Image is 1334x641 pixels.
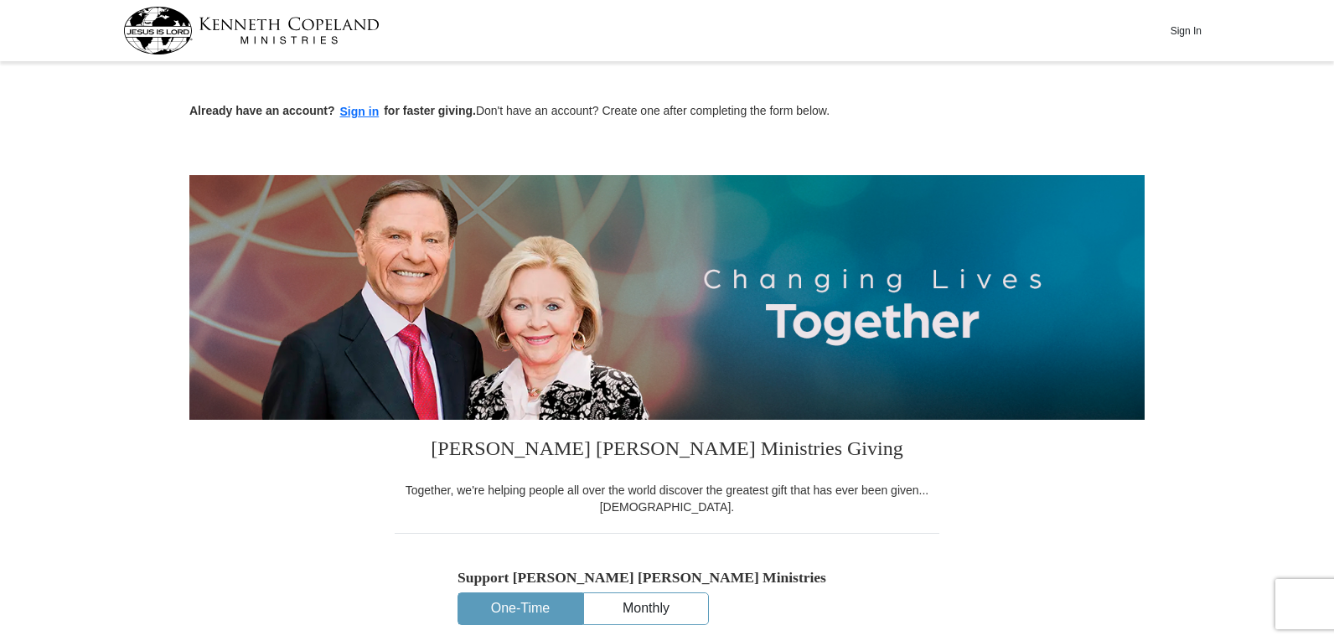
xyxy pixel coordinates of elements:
[189,104,476,117] strong: Already have an account? for faster giving.
[1161,18,1211,44] button: Sign In
[458,569,876,587] h5: Support [PERSON_NAME] [PERSON_NAME] Ministries
[123,7,380,54] img: kcm-header-logo.svg
[458,593,582,624] button: One-Time
[395,482,939,515] div: Together, we're helping people all over the world discover the greatest gift that has ever been g...
[335,102,385,121] button: Sign in
[189,102,1145,121] p: Don't have an account? Create one after completing the form below.
[395,420,939,482] h3: [PERSON_NAME] [PERSON_NAME] Ministries Giving
[584,593,708,624] button: Monthly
